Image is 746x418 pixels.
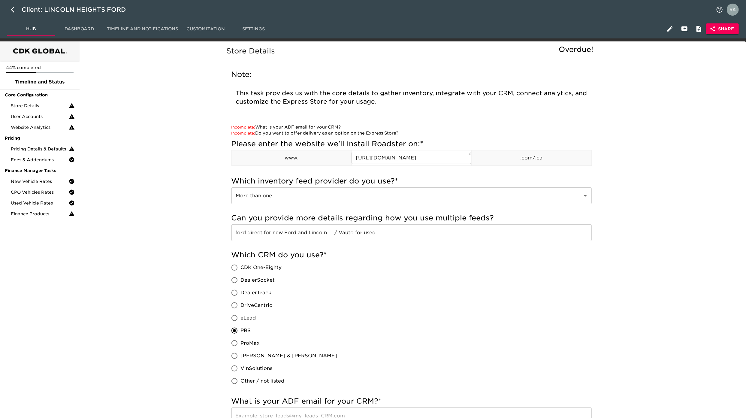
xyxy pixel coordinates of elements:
span: Customization [185,25,226,33]
span: Incomplete: [231,125,255,129]
p: www. [232,154,352,162]
button: Share [706,23,739,35]
h5: Can you provide more details regarding how you use multiple feeds? [231,213,592,223]
span: DriveCentric [241,302,273,309]
p: .com/.ca [472,154,591,162]
span: ProMax [241,340,260,347]
span: Timeline and Notifications [107,25,178,33]
button: Internal Notes and Comments [692,22,706,36]
h5: Store Details [227,46,596,56]
input: Example: vAuto for pricing and Dominion for images [231,224,592,241]
span: Dashboard [59,25,100,33]
span: Hub [11,25,52,33]
span: Other / not listed [241,377,285,385]
div: Client: LINCOLN HEIGHTS FORD [22,5,134,14]
span: Core Configuration [5,92,75,98]
span: VinSolutions [241,365,273,372]
span: Pricing Details & Defaults [11,146,69,152]
span: Share [711,25,734,33]
h5: What is your ADF email for your CRM? [231,396,592,406]
span: Website Analytics [11,124,69,130]
a: What is your ADF email for your CRM? [231,125,341,129]
img: Profile [727,4,739,16]
a: Do you want to offer delivery as an option on the Express Store? [231,131,399,135]
h5: Which CRM do you use? [231,250,592,260]
span: DealerSocket [241,277,275,284]
span: Timeline and Status [5,78,75,86]
span: Store Details [11,103,69,109]
span: Fees & Addendums [11,157,69,163]
span: Finance Products [11,211,69,217]
span: Pricing [5,135,75,141]
span: Used Vehicle Rates [11,200,69,206]
span: DealerTrack [241,289,272,296]
span: This task provides us with the core details to gather inventory, integrate with your CRM, connect... [236,89,589,105]
span: eLead [241,314,256,322]
button: notifications [712,2,727,17]
span: Settings [233,25,274,33]
h5: Which inventory feed provider do you use? [231,176,592,186]
button: Client View [677,22,692,36]
span: [PERSON_NAME] & [PERSON_NAME] [241,352,337,359]
span: CDK One-Eighty [241,264,282,271]
h5: Please enter the website we'll install Roadster on: [231,139,592,149]
span: New Vehicle Rates [11,178,69,184]
span: Incomplete: [231,131,255,135]
span: User Accounts [11,114,69,120]
span: Overdue! [559,45,593,54]
span: PBS [241,327,251,334]
p: 44% completed [6,65,74,71]
button: Open [581,192,590,200]
span: CPO Vehicles Rates [11,189,69,195]
h5: Note: [231,70,592,79]
button: Edit Hub [663,22,677,36]
span: Finance Manager Tasks [5,168,75,174]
